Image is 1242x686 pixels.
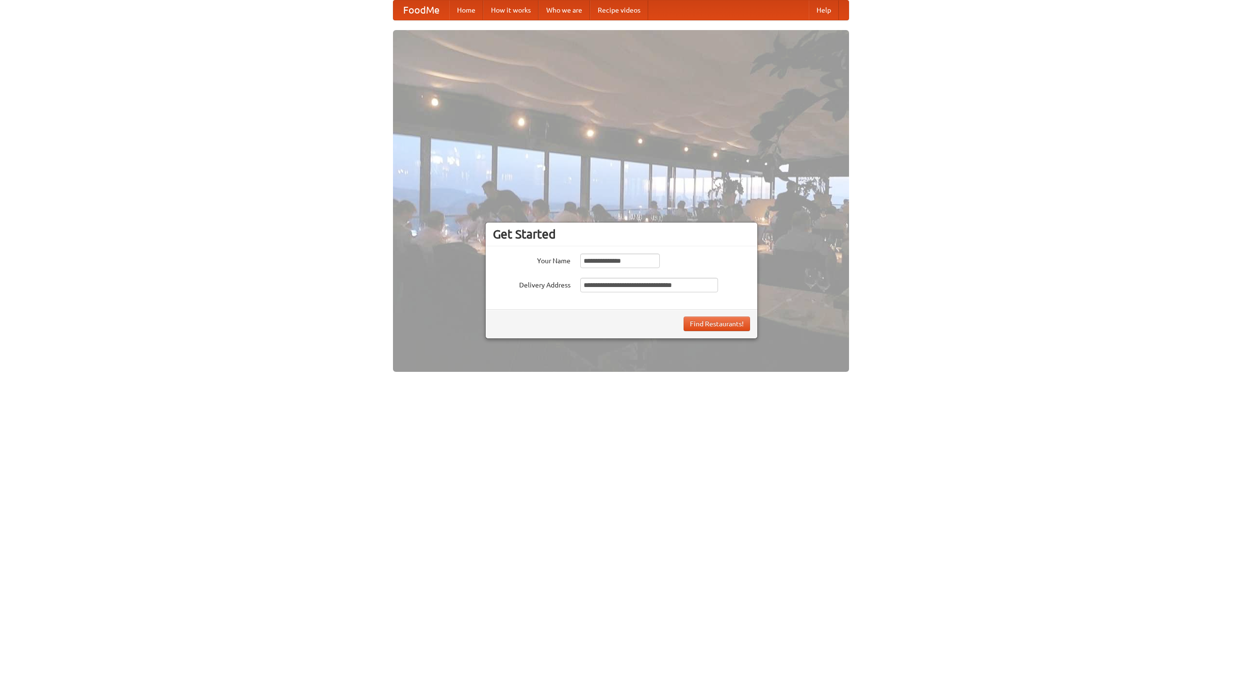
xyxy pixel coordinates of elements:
a: FoodMe [393,0,449,20]
label: Your Name [493,254,571,266]
a: Home [449,0,483,20]
a: Help [809,0,839,20]
h3: Get Started [493,227,750,241]
a: Who we are [539,0,590,20]
button: Find Restaurants! [684,317,750,331]
a: Recipe videos [590,0,648,20]
a: How it works [483,0,539,20]
label: Delivery Address [493,278,571,290]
